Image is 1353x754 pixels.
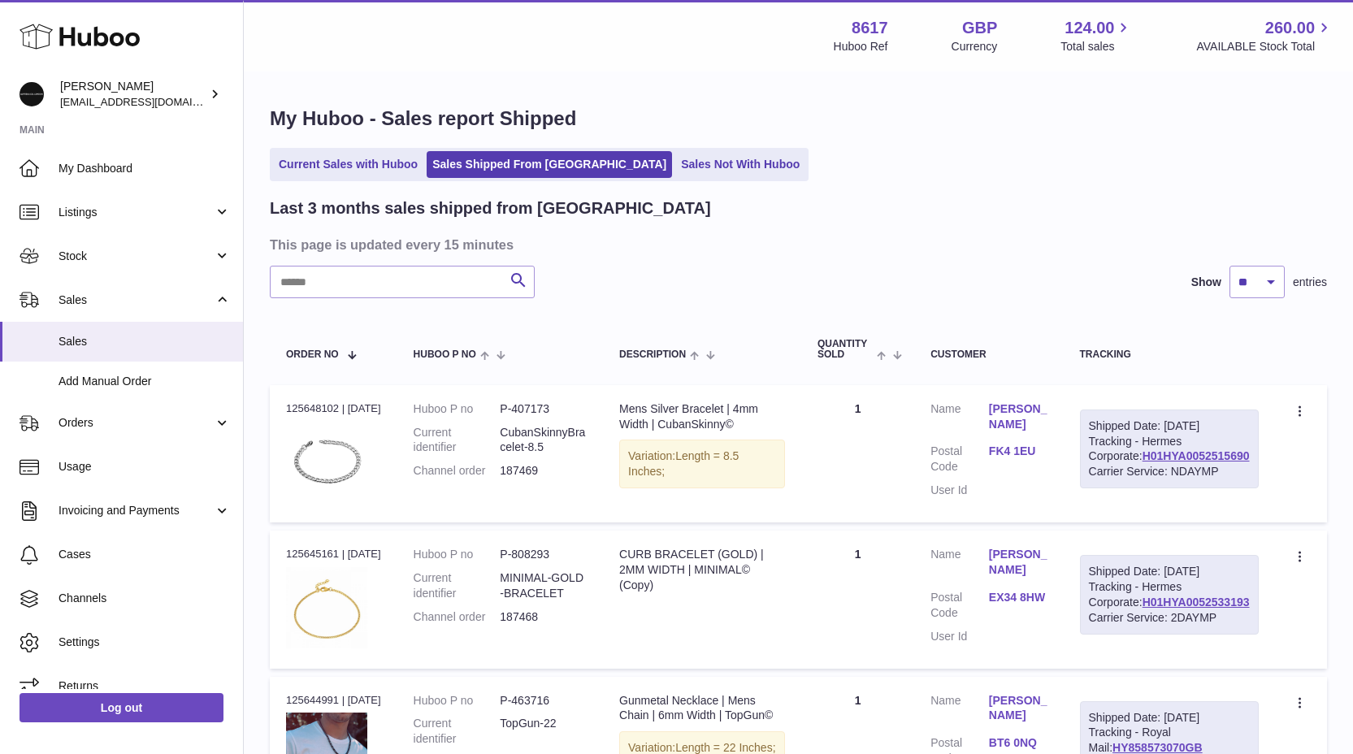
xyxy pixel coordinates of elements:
a: Sales Shipped From [GEOGRAPHIC_DATA] [427,151,672,178]
div: Carrier Service: NDAYMP [1089,464,1250,479]
span: 260.00 [1265,17,1315,39]
dd: MINIMAL-GOLD-BRACELET [500,570,587,601]
span: My Dashboard [59,161,231,176]
div: Tracking - Hermes Corporate: [1080,409,1259,489]
span: Invoicing and Payments [59,503,214,518]
span: Cases [59,547,231,562]
span: Total sales [1060,39,1133,54]
a: FK4 1EU [989,444,1047,459]
span: Settings [59,635,231,650]
div: [PERSON_NAME] [60,79,206,110]
h2: Last 3 months sales shipped from [GEOGRAPHIC_DATA] [270,197,711,219]
div: Shipped Date: [DATE] [1089,564,1250,579]
div: Huboo Ref [834,39,888,54]
dd: P-463716 [500,693,587,708]
div: 125644991 | [DATE] [286,693,381,708]
div: Customer [930,349,1047,360]
dt: Huboo P no [414,547,501,562]
a: [PERSON_NAME] [989,547,1047,578]
dt: Channel order [414,609,501,625]
div: CURB BRACELET (GOLD) | 2MM WIDTH | MINIMAL© (Copy) [619,547,785,593]
a: 124.00 Total sales [1060,17,1133,54]
dt: Current identifier [414,425,501,456]
td: 1 [801,531,914,668]
span: Length = 8.5 Inches; [628,449,739,478]
dt: Current identifier [414,570,501,601]
div: 125648102 | [DATE] [286,401,381,416]
span: Quantity Sold [817,339,873,360]
img: Curb-Bracelet-Slim.jpg [286,421,367,502]
dd: 187469 [500,463,587,479]
span: Returns [59,678,231,694]
dd: 187468 [500,609,587,625]
dt: Current identifier [414,716,501,747]
a: [PERSON_NAME] [989,693,1047,724]
a: Sales Not With Huboo [675,151,805,178]
a: Log out [20,693,223,722]
a: 260.00 AVAILABLE Stock Total [1196,17,1333,54]
a: [PERSON_NAME] [989,401,1047,432]
div: Mens Silver Bracelet | 4mm Width | CubanSkinny© [619,401,785,432]
dd: P-407173 [500,401,587,417]
dt: Channel order [414,463,501,479]
span: 124.00 [1065,17,1114,39]
span: Huboo P no [414,349,476,360]
span: Usage [59,459,231,474]
strong: GBP [962,17,997,39]
span: Description [619,349,686,360]
a: H01HYA0052533193 [1143,596,1250,609]
div: Currency [952,39,998,54]
dd: CubanSkinnyBracelet-8.5 [500,425,587,456]
a: Current Sales with Huboo [273,151,423,178]
h1: My Huboo - Sales report Shipped [270,106,1327,132]
td: 1 [801,385,914,522]
div: Shipped Date: [DATE] [1089,418,1250,434]
div: Tracking [1080,349,1259,360]
span: Add Manual Order [59,374,231,389]
span: Channels [59,591,231,606]
dd: P-808293 [500,547,587,562]
strong: 8617 [852,17,888,39]
span: [EMAIL_ADDRESS][DOMAIN_NAME] [60,95,239,108]
dt: User Id [930,629,989,644]
dt: Name [930,693,989,728]
span: Listings [59,205,214,220]
div: Tracking - Hermes Corporate: [1080,555,1259,635]
img: 86171693486379.jpeg [286,567,367,648]
label: Show [1191,275,1221,290]
span: entries [1293,275,1327,290]
div: 125645161 | [DATE] [286,547,381,561]
img: hello@alfredco.com [20,82,44,106]
dt: Postal Code [930,444,989,474]
span: AVAILABLE Stock Total [1196,39,1333,54]
div: Carrier Service: 2DAYMP [1089,610,1250,626]
div: Shipped Date: [DATE] [1089,710,1250,726]
dt: Huboo P no [414,401,501,417]
h3: This page is updated every 15 minutes [270,236,1323,253]
span: Order No [286,349,339,360]
span: Sales [59,334,231,349]
div: Variation: [619,440,785,488]
span: Length = 22 Inches; [675,741,775,754]
span: Stock [59,249,214,264]
dt: User Id [930,483,989,498]
dd: TopGun-22 [500,716,587,747]
a: BT6 0NQ [989,735,1047,751]
span: Orders [59,415,214,431]
a: HY858573070GB [1112,741,1203,754]
dt: Huboo P no [414,693,501,708]
dt: Name [930,401,989,436]
span: Sales [59,292,214,308]
dt: Postal Code [930,590,989,621]
a: EX34 8HW [989,590,1047,605]
a: H01HYA0052515690 [1143,449,1250,462]
dt: Name [930,547,989,582]
div: Gunmetal Necklace | Mens Chain | 6mm Width | TopGun© [619,693,785,724]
